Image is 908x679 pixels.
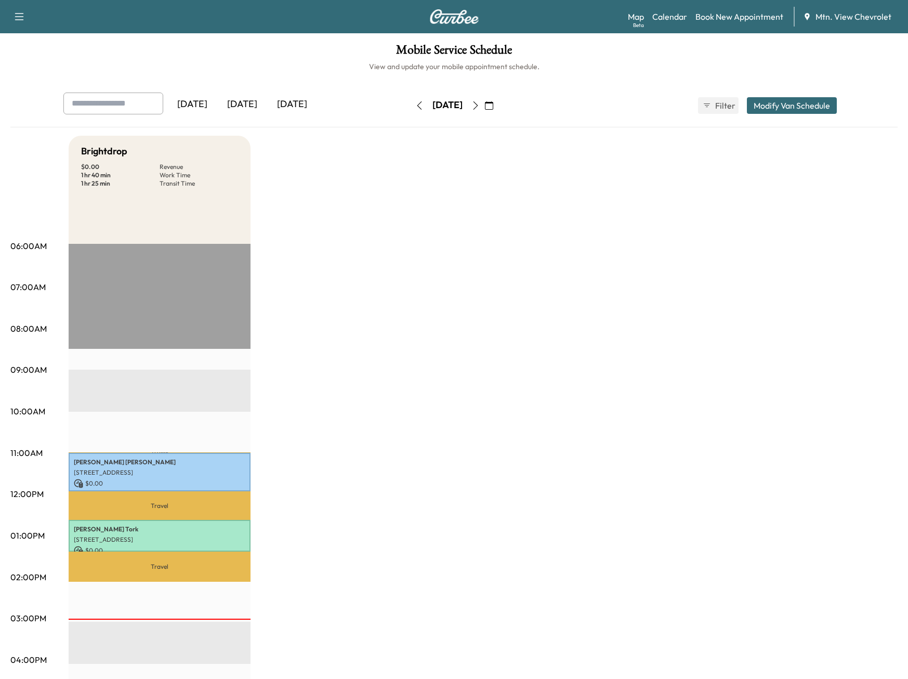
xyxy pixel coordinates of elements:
[81,144,127,159] h5: Brightdrop
[10,281,46,293] p: 07:00AM
[74,468,245,477] p: [STREET_ADDRESS]
[74,490,245,499] p: 10:59 am - 11:54 am
[695,10,783,23] a: Book New Appointment
[81,179,160,188] p: 1 hr 25 min
[432,99,463,112] div: [DATE]
[815,10,891,23] span: Mtn. View Chevrolet
[217,93,267,116] div: [DATE]
[160,171,238,179] p: Work Time
[10,529,45,542] p: 01:00PM
[74,546,245,555] p: $ 0.00
[10,44,898,61] h1: Mobile Service Schedule
[74,536,245,544] p: [STREET_ADDRESS]
[747,97,837,114] button: Modify Van Schedule
[628,10,644,23] a: MapBeta
[10,571,46,583] p: 02:00PM
[74,525,245,533] p: [PERSON_NAME] Tork
[10,405,45,417] p: 10:00AM
[81,163,160,171] p: $ 0.00
[429,9,479,24] img: Curbee Logo
[10,322,47,335] p: 08:00AM
[10,61,898,72] h6: View and update your mobile appointment schedule.
[81,171,160,179] p: 1 hr 40 min
[160,163,238,171] p: Revenue
[633,21,644,29] div: Beta
[10,240,47,252] p: 06:00AM
[715,99,734,112] span: Filter
[74,479,245,488] p: $ 0.00
[74,458,245,466] p: [PERSON_NAME] [PERSON_NAME]
[69,552,251,582] p: Travel
[10,363,47,376] p: 09:00AM
[10,612,46,624] p: 03:00PM
[167,93,217,116] div: [DATE]
[10,654,47,666] p: 04:00PM
[10,488,44,500] p: 12:00PM
[69,491,251,520] p: Travel
[10,447,43,459] p: 11:00AM
[160,179,238,188] p: Transit Time
[698,97,739,114] button: Filter
[69,452,251,453] p: Travel
[652,10,687,23] a: Calendar
[267,93,317,116] div: [DATE]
